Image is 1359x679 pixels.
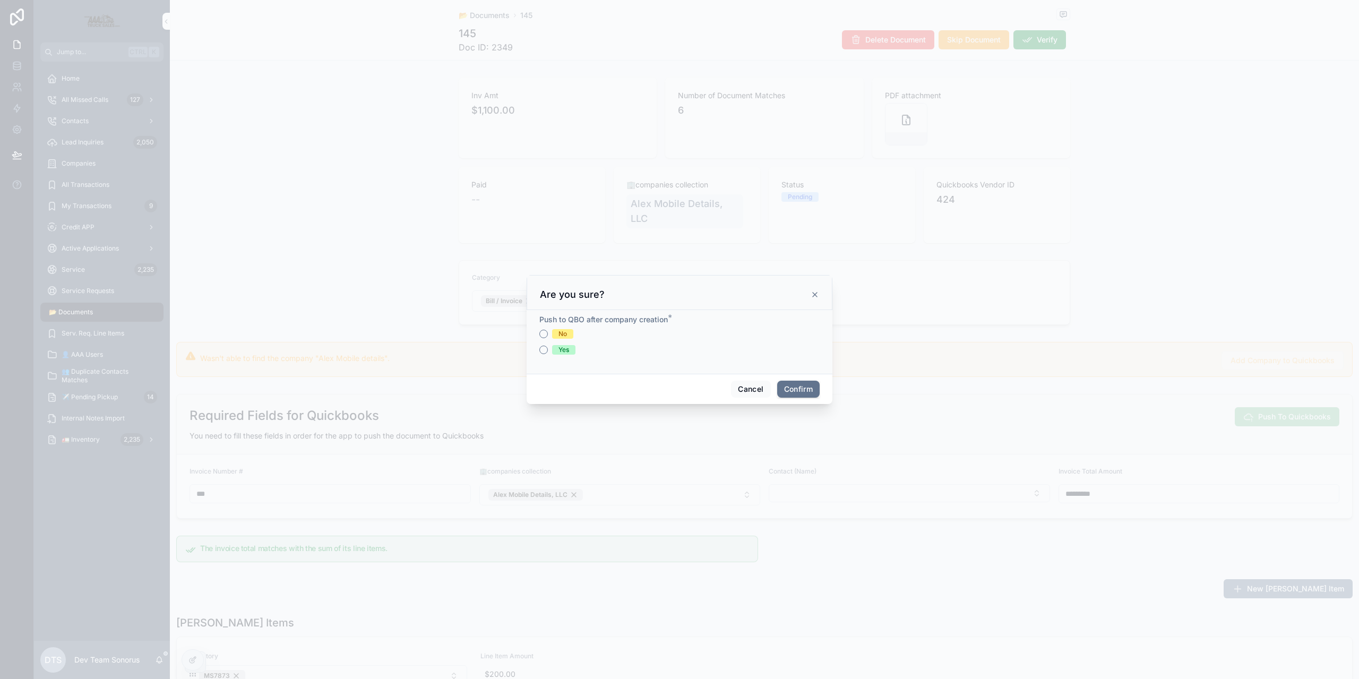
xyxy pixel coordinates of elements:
button: Cancel [731,381,770,398]
div: Yes [558,345,569,355]
div: No [558,329,567,339]
button: Confirm [777,381,820,398]
h3: Are you sure? [540,288,605,301]
span: Push to QBO after company creation [539,315,668,324]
